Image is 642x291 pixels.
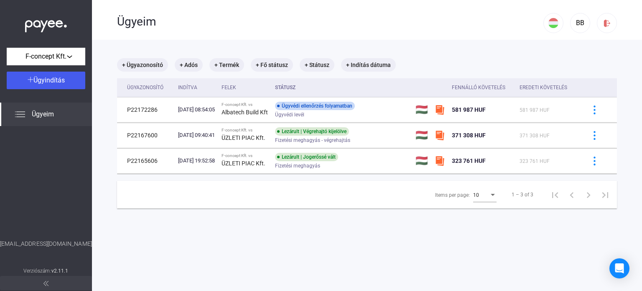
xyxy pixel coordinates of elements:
span: 371 308 HUF [452,132,486,139]
span: 323 761 HUF [520,158,550,164]
span: Fizetési meghagyás [275,161,320,171]
div: Lezárult | Jogerőssé vált [275,153,338,161]
div: BB [573,18,587,28]
button: BB [570,13,590,33]
mat-chip: + Termék [209,58,244,72]
img: more-blue [590,106,599,114]
button: HU [543,13,563,33]
mat-chip: + Státusz [300,58,334,72]
span: Ügyvédi levél [275,110,304,120]
div: 1 – 3 of 3 [512,190,533,200]
td: P22167600 [117,123,175,148]
mat-chip: + Ügyazonosító [117,58,168,72]
div: Fennálló követelés [452,82,513,93]
span: F-concept Kft. [25,52,66,62]
button: Last page [597,186,614,203]
span: 581 987 HUF [520,107,550,113]
img: white-payee-white-dot.svg [25,15,67,33]
img: list.svg [15,109,25,119]
div: Eredeti követelés [520,82,575,93]
div: Items per page: [435,190,470,200]
button: more-blue [586,152,603,170]
img: plus-white.svg [28,77,33,82]
button: Next page [580,186,597,203]
div: Ügyeim [117,15,543,29]
span: Ügyeim [32,109,54,119]
div: Lezárult | Végrehajtó kijelölve [275,127,349,136]
strong: v2.11.1 [51,268,69,274]
span: Fizetési meghagyás - végrehajtás [275,135,350,145]
img: szamlazzhu-mini [435,156,445,166]
img: more-blue [590,157,599,165]
div: [DATE] 09:40:41 [178,131,215,139]
td: 🇭🇺 [412,97,431,122]
div: Ügyazonosító [127,82,163,93]
button: logout-red [597,13,617,33]
th: Státusz [272,78,413,97]
div: F-concept Kft. vs [222,153,268,158]
div: [DATE] 08:54:05 [178,106,215,114]
span: 10 [473,192,479,198]
mat-chip: + Indítás dátuma [341,58,396,72]
span: 323 761 HUF [452,157,486,164]
button: Ügyindítás [7,72,85,89]
div: Felek [222,82,268,93]
div: Eredeti követelés [520,82,567,93]
button: F-concept Kft. [7,48,85,65]
mat-chip: + Adós [175,58,203,72]
td: P22165606 [117,148,175,173]
button: more-blue [586,126,603,144]
strong: ÜZLETI PIAC Kft. [222,134,265,141]
td: P22172286 [117,97,175,122]
span: 371 308 HUF [520,133,550,139]
div: F-concept Kft. vs [222,128,268,133]
span: Ügyindítás [33,76,65,84]
td: 🇭🇺 [412,148,431,173]
mat-chip: + Fő státusz [251,58,293,72]
button: First page [547,186,563,203]
div: F-concept Kft. vs [222,102,268,107]
mat-select: Items per page: [473,190,497,200]
img: logout-red [603,19,611,28]
img: HU [548,18,558,28]
div: Open Intercom Messenger [609,258,629,278]
img: arrow-double-left-grey.svg [43,281,48,286]
div: Ügyazonosító [127,82,171,93]
img: szamlazzhu-mini [435,130,445,140]
td: 🇭🇺 [412,123,431,148]
button: Previous page [563,186,580,203]
div: Indítva [178,82,197,93]
img: more-blue [590,131,599,140]
div: Ügyvédi ellenőrzés folyamatban [275,102,355,110]
div: [DATE] 19:52:58 [178,157,215,165]
strong: ÜZLETI PIAC Kft. [222,160,265,167]
div: Fennálló követelés [452,82,505,93]
div: Indítva [178,82,215,93]
button: more-blue [586,101,603,118]
span: 581 987 HUF [452,106,486,113]
strong: Albatech Build Kft [222,109,268,116]
img: szamlazzhu-mini [435,105,445,115]
div: Felek [222,82,236,93]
